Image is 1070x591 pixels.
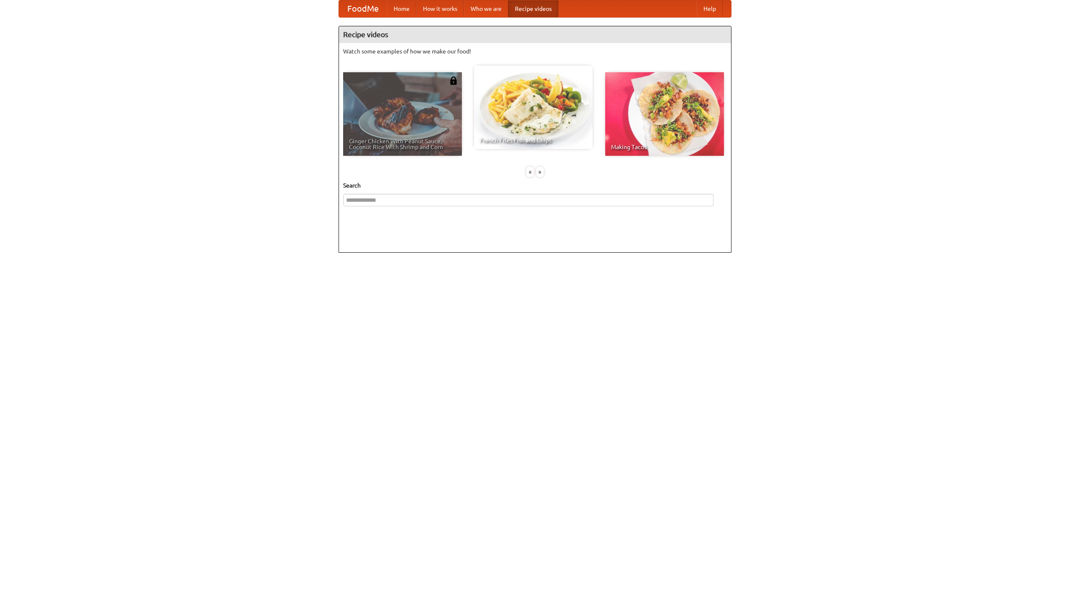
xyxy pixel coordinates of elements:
span: French Fries Fish and Chips [480,137,587,143]
a: Help [697,0,723,17]
a: French Fries Fish and Chips [474,66,593,149]
a: Recipe videos [508,0,558,17]
h5: Search [343,181,727,190]
p: Watch some examples of how we make our food! [343,47,727,56]
span: Making Tacos [611,144,718,150]
a: Making Tacos [605,72,724,156]
img: 483408.png [449,76,458,85]
a: How it works [416,0,464,17]
a: Who we are [464,0,508,17]
a: Home [387,0,416,17]
div: « [526,167,534,177]
a: FoodMe [339,0,387,17]
h4: Recipe videos [339,26,731,43]
div: » [536,167,544,177]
